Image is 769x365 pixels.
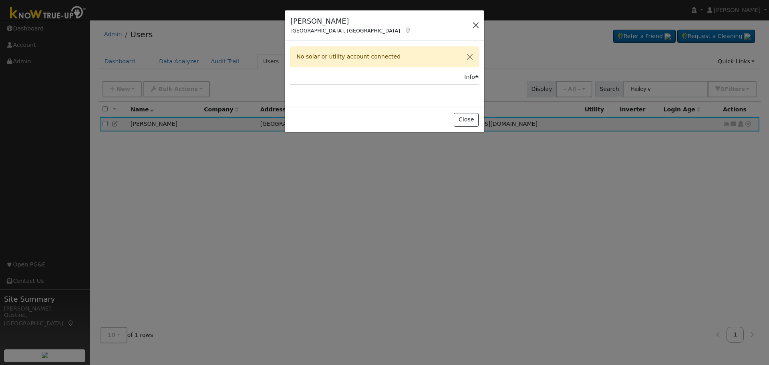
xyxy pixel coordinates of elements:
[290,16,411,26] h5: [PERSON_NAME]
[454,113,478,127] button: Close
[290,46,479,67] div: No solar or utility account connected
[404,27,411,34] a: Map
[290,28,400,34] span: [GEOGRAPHIC_DATA], [GEOGRAPHIC_DATA]
[464,73,479,81] div: Info
[461,47,478,67] button: Close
